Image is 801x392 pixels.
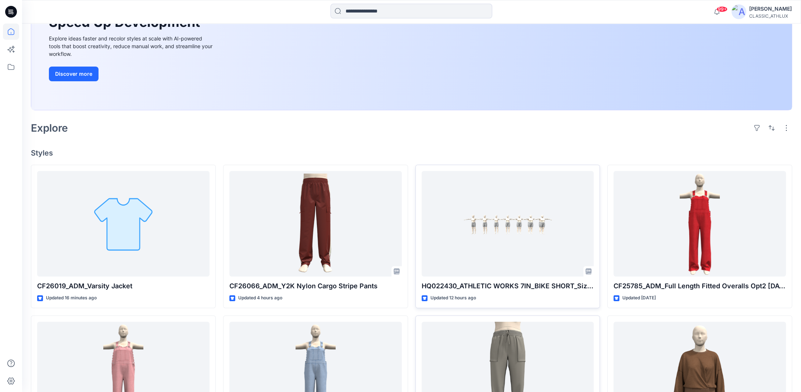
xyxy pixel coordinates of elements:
[622,294,656,302] p: Updated [DATE]
[430,294,476,302] p: Updated 12 hours ago
[716,6,727,12] span: 99+
[49,67,99,81] button: Discover more
[46,294,97,302] p: Updated 16 minutes ago
[732,4,746,19] img: avatar
[422,281,594,291] p: HQ022430_ATHLETIC WORKS 7IN_BIKE SHORT_Size Set
[31,149,792,157] h4: Styles
[49,35,214,58] div: Explore ideas faster and recolor styles at scale with AI-powered tools that boost creativity, red...
[37,171,210,277] a: CF26019_ADM_Varsity Jacket
[614,171,786,277] a: CF25785_ADM_Full Length Fitted Overalls Opt2 10SEP25
[749,4,792,13] div: [PERSON_NAME]
[238,294,282,302] p: Updated 4 hours ago
[229,281,402,291] p: CF26066_ADM_Y2K Nylon Cargo Stripe Pants
[31,122,68,134] h2: Explore
[49,67,214,81] a: Discover more
[229,171,402,277] a: CF26066_ADM_Y2K Nylon Cargo Stripe Pants
[614,281,786,291] p: CF25785_ADM_Full Length Fitted Overalls Opt2 [DATE]
[37,281,210,291] p: CF26019_ADM_Varsity Jacket
[422,171,594,277] a: HQ022430_ATHLETIC WORKS 7IN_BIKE SHORT_Size Set
[749,13,792,19] div: CLASSIC_ATHLUX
